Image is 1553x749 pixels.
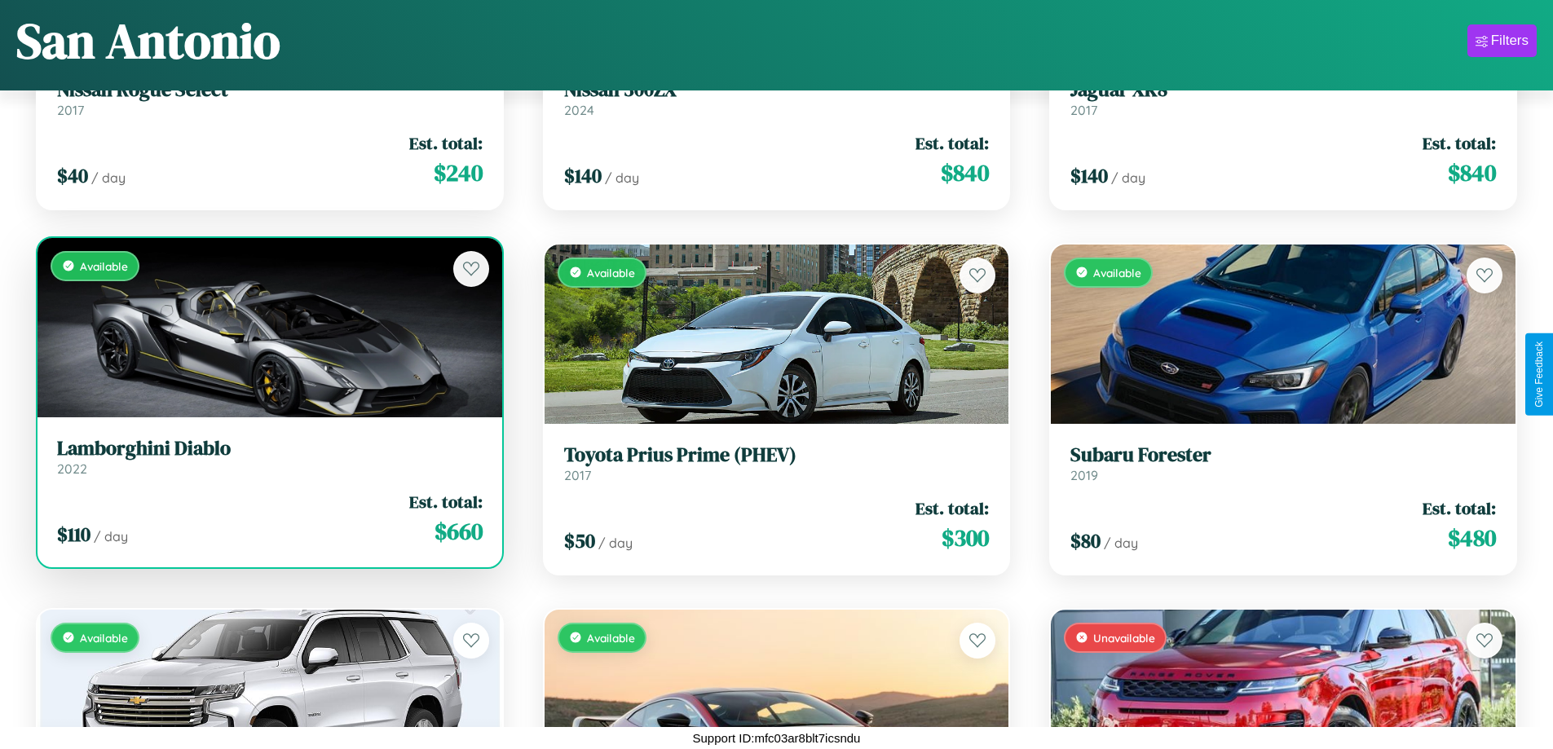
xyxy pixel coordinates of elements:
[693,727,861,749] p: Support ID: mfc03ar8blt7icsndu
[80,259,128,273] span: Available
[1533,341,1545,408] div: Give Feedback
[1104,535,1138,551] span: / day
[57,437,483,477] a: Lamborghini Diablo2022
[91,170,126,186] span: / day
[915,131,989,155] span: Est. total:
[605,170,639,186] span: / day
[80,631,128,645] span: Available
[915,496,989,520] span: Est. total:
[1070,78,1496,118] a: Jaguar XK82017
[564,443,990,467] h3: Toyota Prius Prime (PHEV)
[94,528,128,544] span: / day
[1448,522,1496,554] span: $ 480
[1070,102,1097,118] span: 2017
[564,162,602,189] span: $ 140
[57,460,87,477] span: 2022
[1070,467,1098,483] span: 2019
[598,535,633,551] span: / day
[564,78,990,102] h3: Nissan 300ZX
[1093,266,1141,280] span: Available
[1070,443,1496,467] h3: Subaru Forester
[587,631,635,645] span: Available
[57,78,483,118] a: Nissan Rogue Select2017
[1491,33,1529,49] div: Filters
[1111,170,1145,186] span: / day
[587,266,635,280] span: Available
[16,7,280,74] h1: San Antonio
[57,78,483,102] h3: Nissan Rogue Select
[564,102,594,118] span: 2024
[409,131,483,155] span: Est. total:
[1423,131,1496,155] span: Est. total:
[1467,24,1537,57] button: Filters
[1070,527,1101,554] span: $ 80
[57,521,90,548] span: $ 110
[941,156,989,189] span: $ 840
[57,162,88,189] span: $ 40
[1448,156,1496,189] span: $ 840
[57,102,84,118] span: 2017
[564,527,595,554] span: $ 50
[434,156,483,189] span: $ 240
[1093,631,1155,645] span: Unavailable
[1070,78,1496,102] h3: Jaguar XK8
[409,490,483,513] span: Est. total:
[564,78,990,118] a: Nissan 300ZX2024
[942,522,989,554] span: $ 300
[564,443,990,483] a: Toyota Prius Prime (PHEV)2017
[1423,496,1496,520] span: Est. total:
[57,437,483,460] h3: Lamborghini Diablo
[435,515,483,548] span: $ 660
[564,467,591,483] span: 2017
[1070,162,1108,189] span: $ 140
[1070,443,1496,483] a: Subaru Forester2019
